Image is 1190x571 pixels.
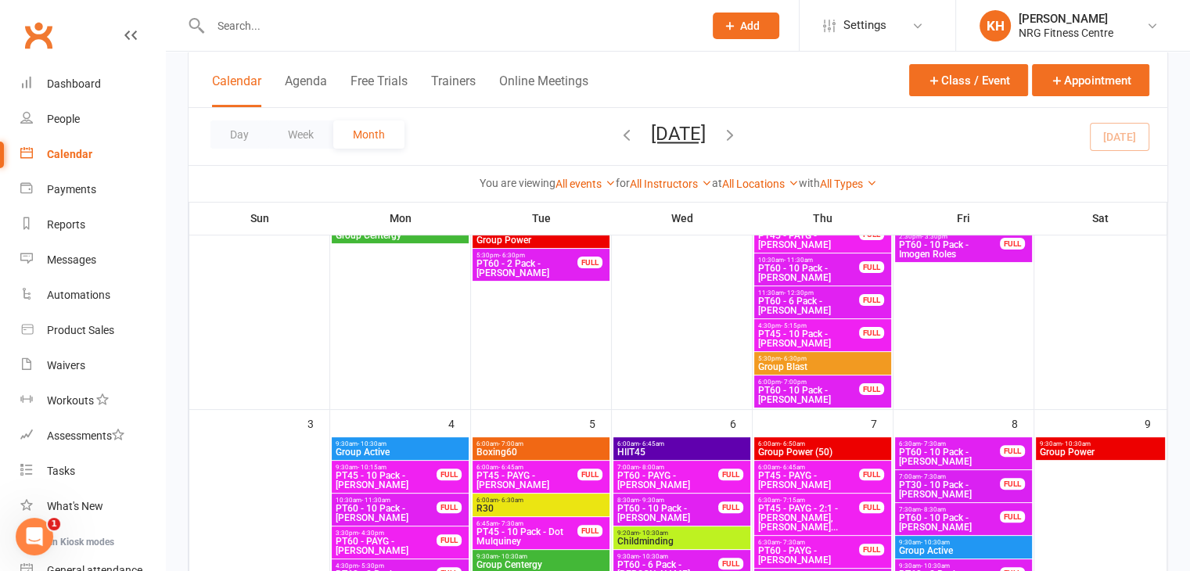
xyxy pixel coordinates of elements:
[859,501,884,513] div: FULL
[639,530,668,537] span: - 10:30am
[893,202,1034,235] th: Fri
[499,74,588,107] button: Online Meetings
[784,289,814,296] span: - 12:30pm
[718,558,743,569] div: FULL
[617,537,747,546] span: Childminding
[20,489,165,524] a: What's New
[335,562,437,569] span: 4:30pm
[577,525,602,537] div: FULL
[617,553,719,560] span: 9:30am
[651,123,706,145] button: [DATE]
[781,322,807,329] span: - 5:15pm
[268,120,333,149] button: Week
[335,537,437,555] span: PT60 - PAYG - [PERSON_NAME]
[47,113,80,125] div: People
[47,394,94,407] div: Workouts
[307,410,329,436] div: 3
[859,469,884,480] div: FULL
[898,546,1029,555] span: Group Active
[757,471,860,490] span: PT45 - PAYG - [PERSON_NAME]
[358,440,386,447] span: - 10:30am
[19,16,58,55] a: Clubworx
[1000,238,1025,250] div: FULL
[713,13,779,39] button: Add
[757,231,860,250] span: PT45 - PAYG - [PERSON_NAME]
[757,497,860,504] span: 6:30am
[757,264,860,282] span: PT60 - 10 Pack - [PERSON_NAME]
[757,355,888,362] span: 5:30pm
[784,257,813,264] span: - 11:30am
[922,233,947,240] span: - 3:30pm
[285,74,327,107] button: Agenda
[859,327,884,339] div: FULL
[476,504,606,513] span: R30
[718,469,743,480] div: FULL
[47,218,85,231] div: Reports
[358,464,386,471] span: - 10:15am
[431,74,476,107] button: Trainers
[498,440,523,447] span: - 7:00am
[617,504,719,523] span: PT60 - 10 Pack - [PERSON_NAME]
[206,15,692,37] input: Search...
[335,504,437,523] span: PT60 - 10 Pack - [PERSON_NAME]
[757,296,860,315] span: PT60 - 6 Pack - [PERSON_NAME]
[1019,12,1113,26] div: [PERSON_NAME]
[730,410,752,436] div: 6
[757,447,888,457] span: Group Power (50)
[16,518,53,555] iframe: Intercom live chat
[437,501,462,513] div: FULL
[1034,202,1167,235] th: Sat
[1000,445,1025,457] div: FULL
[617,530,747,537] span: 9:20am
[639,497,664,504] span: - 9:30am
[757,322,860,329] span: 4:30pm
[859,261,884,273] div: FULL
[476,447,606,457] span: Boxing60
[335,497,437,504] span: 10:30am
[820,178,877,190] a: All Types
[48,518,60,530] span: 1
[859,383,884,395] div: FULL
[335,530,437,537] span: 3:30pm
[617,464,719,471] span: 7:00am
[1019,26,1113,40] div: NRG Fitness Centre
[898,440,1001,447] span: 6:30am
[480,177,555,189] strong: You are viewing
[499,252,525,259] span: - 6:30pm
[47,253,96,266] div: Messages
[639,440,664,447] span: - 6:45am
[740,20,760,32] span: Add
[757,379,860,386] span: 6:00pm
[898,233,1001,240] span: 2:30pm
[448,410,470,436] div: 4
[898,506,1001,513] span: 7:30am
[921,506,946,513] span: - 8:30am
[630,178,712,190] a: All Instructors
[210,120,268,149] button: Day
[476,235,606,245] span: Group Power
[612,202,753,235] th: Wed
[476,497,606,504] span: 6:00am
[20,242,165,278] a: Messages
[335,231,466,240] span: Group Centergy
[20,207,165,242] a: Reports
[757,289,860,296] span: 11:30am
[476,520,578,527] span: 6:45am
[921,562,950,569] span: - 10:30am
[589,410,611,436] div: 5
[781,379,807,386] span: - 7:00pm
[780,440,805,447] span: - 6:50am
[799,177,820,189] strong: with
[898,240,1001,259] span: PT60 - 10 Pack - Imogen Roles
[1145,410,1167,436] div: 9
[476,464,578,471] span: 6:00am
[47,359,85,372] div: Waivers
[757,362,888,372] span: Group Blast
[753,202,893,235] th: Thu
[757,546,860,565] span: PT60 - PAYG - [PERSON_NAME]
[712,177,722,189] strong: at
[498,464,523,471] span: - 6:45am
[20,383,165,418] a: Workouts
[20,172,165,207] a: Payments
[898,539,1029,546] span: 9:30am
